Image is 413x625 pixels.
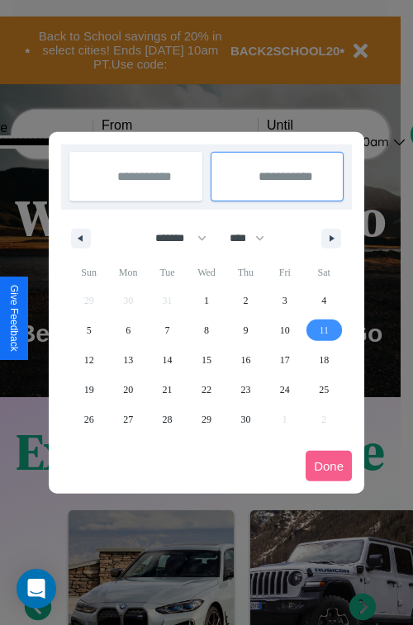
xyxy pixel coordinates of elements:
[265,345,304,375] button: 17
[126,315,131,345] span: 6
[165,315,170,345] span: 7
[108,345,147,375] button: 13
[84,345,94,375] span: 12
[305,315,344,345] button: 11
[265,259,304,286] span: Fri
[187,286,225,315] button: 1
[87,315,92,345] span: 5
[240,345,250,375] span: 16
[108,315,147,345] button: 6
[69,405,108,434] button: 26
[226,345,265,375] button: 16
[265,315,304,345] button: 10
[305,286,344,315] button: 4
[226,405,265,434] button: 30
[202,375,211,405] span: 22
[123,375,133,405] span: 20
[69,345,108,375] button: 12
[187,345,225,375] button: 15
[108,405,147,434] button: 27
[243,315,248,345] span: 9
[305,375,344,405] button: 25
[187,315,225,345] button: 8
[204,286,209,315] span: 1
[321,286,326,315] span: 4
[202,405,211,434] span: 29
[226,375,265,405] button: 23
[148,315,187,345] button: 7
[148,345,187,375] button: 14
[240,405,250,434] span: 30
[226,286,265,315] button: 2
[280,345,290,375] span: 17
[204,315,209,345] span: 8
[69,315,108,345] button: 5
[123,345,133,375] span: 13
[265,375,304,405] button: 24
[84,405,94,434] span: 26
[306,451,352,481] button: Done
[148,375,187,405] button: 21
[226,259,265,286] span: Thu
[123,405,133,434] span: 27
[69,259,108,286] span: Sun
[265,286,304,315] button: 3
[282,286,287,315] span: 3
[148,259,187,286] span: Tue
[84,375,94,405] span: 19
[108,375,147,405] button: 20
[280,315,290,345] span: 10
[305,259,344,286] span: Sat
[163,345,173,375] span: 14
[280,375,290,405] span: 24
[243,286,248,315] span: 2
[187,375,225,405] button: 22
[226,315,265,345] button: 9
[17,569,56,608] div: Open Intercom Messenger
[319,315,329,345] span: 11
[187,259,225,286] span: Wed
[8,285,20,352] div: Give Feedback
[148,405,187,434] button: 28
[69,375,108,405] button: 19
[163,375,173,405] span: 21
[319,345,329,375] span: 18
[319,375,329,405] span: 25
[202,345,211,375] span: 15
[240,375,250,405] span: 23
[305,345,344,375] button: 18
[163,405,173,434] span: 28
[187,405,225,434] button: 29
[108,259,147,286] span: Mon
